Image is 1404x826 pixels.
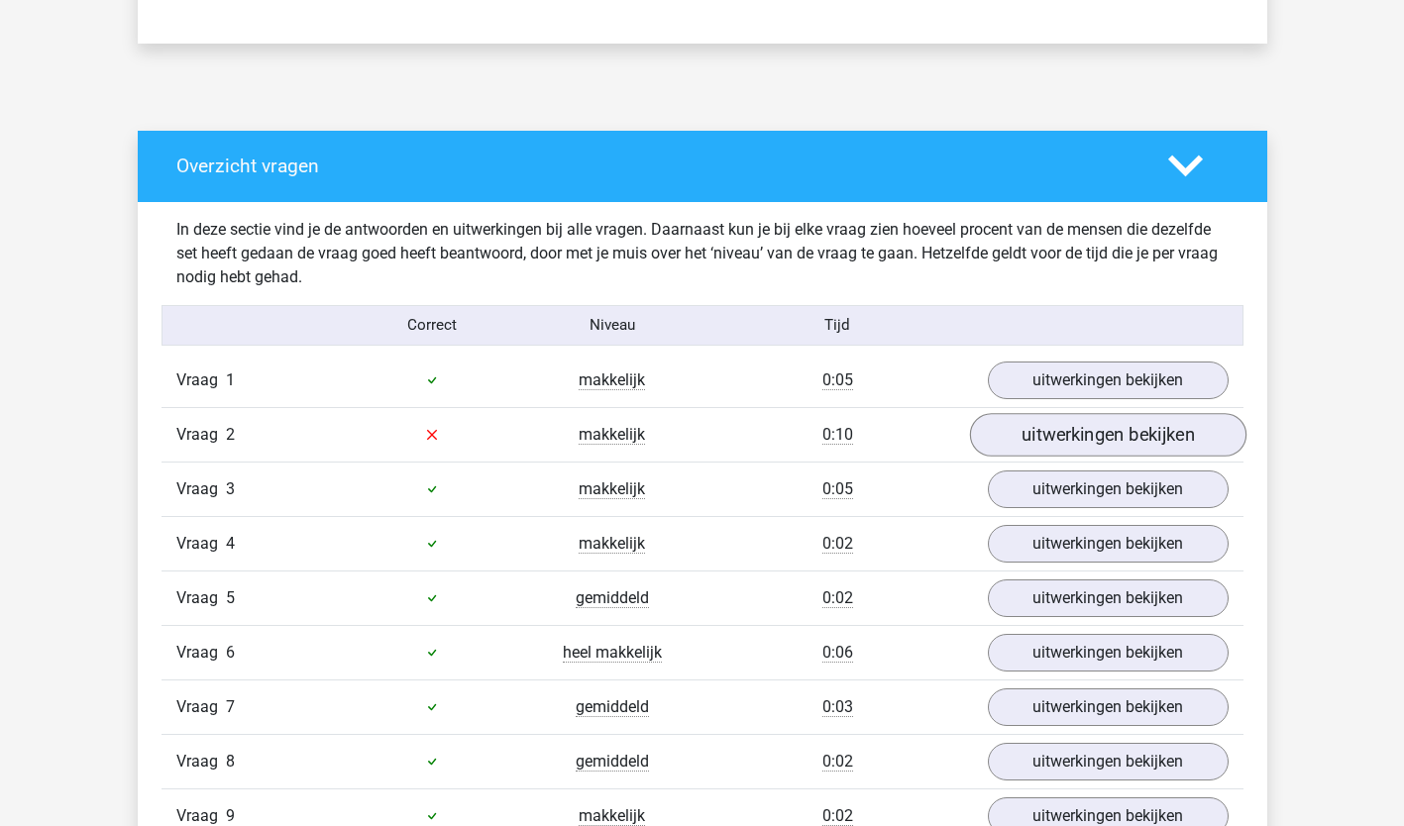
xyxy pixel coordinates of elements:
[988,579,1229,617] a: uitwerkingen bekijken
[579,425,645,445] span: makkelijk
[226,752,235,771] span: 8
[226,643,235,662] span: 6
[988,525,1229,563] a: uitwerkingen bekijken
[579,479,645,499] span: makkelijk
[522,314,702,337] div: Niveau
[176,423,226,447] span: Vraag
[576,588,649,608] span: gemiddeld
[822,534,853,554] span: 0:02
[579,806,645,826] span: makkelijk
[226,479,235,498] span: 3
[822,425,853,445] span: 0:10
[822,806,853,826] span: 0:02
[162,218,1243,289] div: In deze sectie vind je de antwoorden en uitwerkingen bij alle vragen. Daarnaast kun je bij elke v...
[176,750,226,774] span: Vraag
[176,695,226,719] span: Vraag
[226,425,235,444] span: 2
[342,314,522,337] div: Correct
[988,634,1229,671] a: uitwerkingen bekijken
[969,413,1245,457] a: uitwerkingen bekijken
[822,370,853,390] span: 0:05
[576,697,649,717] span: gemiddeld
[579,534,645,554] span: makkelijk
[226,806,235,825] span: 9
[176,586,226,610] span: Vraag
[702,314,972,337] div: Tijd
[226,697,235,716] span: 7
[579,370,645,390] span: makkelijk
[822,697,853,717] span: 0:03
[822,479,853,499] span: 0:05
[988,743,1229,780] a: uitwerkingen bekijken
[988,361,1229,399] a: uitwerkingen bekijken
[176,641,226,665] span: Vraag
[176,477,226,501] span: Vraag
[822,752,853,772] span: 0:02
[822,588,853,608] span: 0:02
[176,368,226,392] span: Vraag
[226,370,235,389] span: 1
[563,643,662,663] span: heel makkelijk
[176,532,226,556] span: Vraag
[176,155,1138,177] h4: Overzicht vragen
[822,643,853,663] span: 0:06
[988,470,1229,508] a: uitwerkingen bekijken
[988,688,1229,726] a: uitwerkingen bekijken
[226,588,235,607] span: 5
[226,534,235,553] span: 4
[576,752,649,772] span: gemiddeld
